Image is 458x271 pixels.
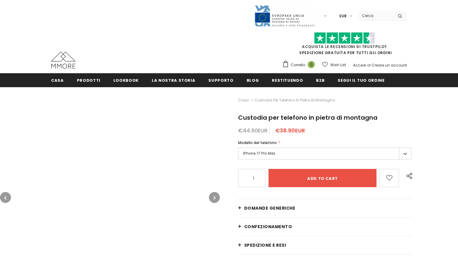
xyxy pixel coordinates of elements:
a: B2B [316,73,324,87]
a: Casa [238,97,249,104]
span: Lookbook [113,77,139,83]
span: Modello del telefono [238,140,277,145]
span: Restituendo [272,77,303,83]
a: Accedi [353,63,366,68]
input: Search Site [358,11,393,20]
input: Add to cart [269,169,376,187]
a: Prodotti [77,73,100,87]
a: Casa [51,73,64,87]
a: Domande generiche [238,199,411,217]
span: EUR [339,13,347,19]
a: Blog [247,73,259,87]
a: supporto [208,73,233,87]
img: Casi MMORE [51,52,75,69]
span: Segui il tuo ordine [338,77,384,83]
a: Wish List [322,60,346,70]
span: €38.90EUR [275,127,305,134]
a: Restituendo [272,73,303,87]
span: Blog [247,77,259,83]
a: Carrello 0 [282,60,318,70]
span: Spedizione e resi [244,242,286,248]
span: Wish List [330,62,346,68]
a: CONFEZIONAMENTO [238,218,411,236]
a: Segui il tuo ordine [338,73,384,87]
span: Custodia per telefono in pietra di montagna [255,97,335,104]
a: Creare un account [372,63,407,68]
span: €44.90EUR [238,127,268,134]
a: Javni Razpis [254,13,315,18]
span: La nostra storia [152,77,195,83]
span: B2B [316,77,324,83]
a: Lookbook [113,73,139,87]
img: Javni Razpis [254,5,315,27]
span: Carrello [291,62,305,68]
label: iPhone 17 Pro Max [238,148,411,160]
span: Custodia per telefono in pietra di montagna [238,113,377,122]
a: La nostra storia [152,73,195,87]
a: Acquista le recensioni di TrustPilot [302,44,387,49]
span: supporto [208,77,233,83]
span: SPEDIZIONE GRATUITA PER TUTTI GLI ORDINI [282,35,407,55]
span: Domande generiche [244,205,296,211]
img: Fidati di Pilot Stars [314,32,375,44]
span: Prodotti [77,77,100,83]
span: 0 [308,61,315,68]
span: or [367,63,371,68]
span: Casa [51,77,64,83]
span: CONFEZIONAMENTO [244,224,292,230]
a: Spedizione e resi [238,236,411,254]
